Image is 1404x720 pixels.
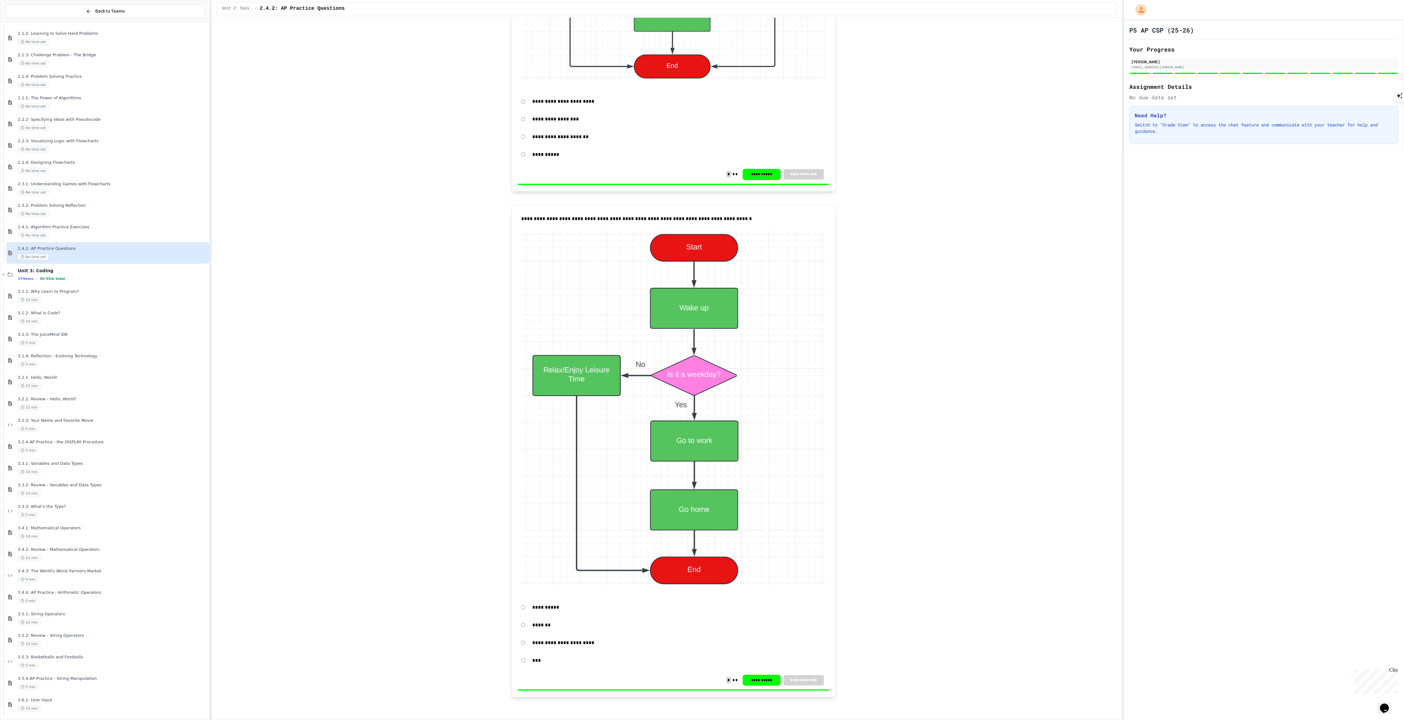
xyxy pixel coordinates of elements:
span: 3.6.1: User Input [18,698,208,703]
span: • [36,276,37,281]
span: 3.3.2: Review - Variables and Data Types [18,483,208,488]
span: 3.5.3: Basketballs and Footballs [18,655,208,660]
span: No time set [18,168,49,174]
span: 5 min [18,598,38,604]
span: 3.2.1: Hello, World! [18,375,208,380]
span: 3.3.1: Variables and Data Types [18,461,208,466]
span: 5 min [18,576,38,582]
h2: Your Progress [1129,45,1398,54]
div: No due date set [1129,94,1398,101]
div: [EMAIL_ADDRESS][DOMAIN_NAME] [1131,65,1396,70]
span: 3.1.3: The JuiceMind IDE [18,332,208,337]
span: 15 min [18,383,41,389]
span: 5 min [18,684,38,690]
span: 3.4.2: Review - Mathematical Operators [18,547,208,552]
h3: Need Help? [1135,112,1393,119]
span: 3.4.4: AP Practice - Arithmetic Operators [18,590,208,595]
span: 10 min [18,705,41,711]
span: 3.5.2: Review - String Operators [18,633,208,638]
span: 15 min [18,404,41,410]
span: / [255,6,257,11]
div: Chat with us now!Close [3,3,44,40]
span: 2.4.2: AP Practice Questions [18,246,208,251]
span: 2.2.1: The Power of Algorithms [18,95,208,101]
iframe: chat widget [1377,695,1398,714]
span: 3.1.1: Why Learn to Program? [18,289,208,294]
span: 37 items [18,277,34,281]
span: 5 min [18,426,38,432]
span: No time set [18,103,49,109]
span: 3.2.4 AP Practice - the DISPLAY Procedure [18,440,208,445]
span: 15 min [18,490,41,496]
span: Unit 3: Coding [18,268,208,274]
p: Switch to "Grade View" to access the chat feature and communicate with your teacher for help and ... [1135,122,1393,134]
span: 2.4.2: AP Practice Questions [260,5,345,12]
span: 3.5.4 AP Practice - String Manipulation [18,676,208,681]
span: 2.1.4: Problem Solving Practice [18,74,208,79]
span: No time set [18,82,49,88]
span: No time set [18,189,49,195]
span: Back to Teams [95,8,125,15]
span: 2.1.3: Challenge Problem - The Bridge [18,52,208,58]
span: 15 min [18,641,41,647]
span: 2.2.4: Designing Flowcharts [18,160,208,165]
div: My Account [1129,3,1148,17]
span: No time set [18,125,49,131]
span: 2.4.1: Algorithm Practice Exercises [18,225,208,230]
span: 10 min [18,619,41,625]
span: 2.2.3: Visualizing Logic with Flowcharts [18,138,208,144]
span: 5 min [18,340,38,346]
span: No time set [18,254,49,260]
span: 3.3.3: What's the Type? [18,504,208,509]
h1: P5 AP CSP (25-26) [1129,26,1194,34]
span: 3.2.2: Review - Hello, World! [18,397,208,402]
span: 10 min [18,533,41,539]
span: 5 min [18,512,38,518]
span: 5 min [18,361,38,367]
span: 3.4.3: The World's Worst Farmers Market [18,569,208,574]
span: 2.3.2: Problem Solving Reflection [18,203,208,208]
span: No time set [18,60,49,66]
span: 4h 55m total [40,277,65,281]
span: 3.4.1: Mathematical Operators [18,526,208,531]
div: [PERSON_NAME] [1131,59,1396,65]
span: Unit 2: Solving Problems in Computer Science [222,6,252,11]
span: 3.2.3: Your Name and Favorite Movie [18,418,208,423]
span: 3.1.2: What is Code? [18,311,208,316]
span: 10 min [18,318,41,324]
span: 2.2.2: Specifying Ideas with Pseudocode [18,117,208,122]
span: 2.3.1: Understanding Games with Flowcharts [18,182,208,187]
iframe: chat widget [1351,667,1398,694]
span: No time set [18,211,49,217]
span: No time set [18,146,49,152]
span: 15 min [18,297,41,303]
span: 3.5.1: String Operators [18,612,208,617]
h2: Assignment Details [1129,82,1398,91]
span: 10 min [18,469,41,475]
span: 3.1.4: Reflection - Evolving Technology [18,354,208,359]
span: 5 min [18,447,38,453]
span: 15 min [18,555,41,561]
span: No time set [18,39,49,45]
button: Back to Teams [6,4,204,18]
span: No time set [18,232,49,238]
span: 2.1.2: Learning to Solve Hard Problems [18,31,208,36]
span: 5 min [18,662,38,668]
